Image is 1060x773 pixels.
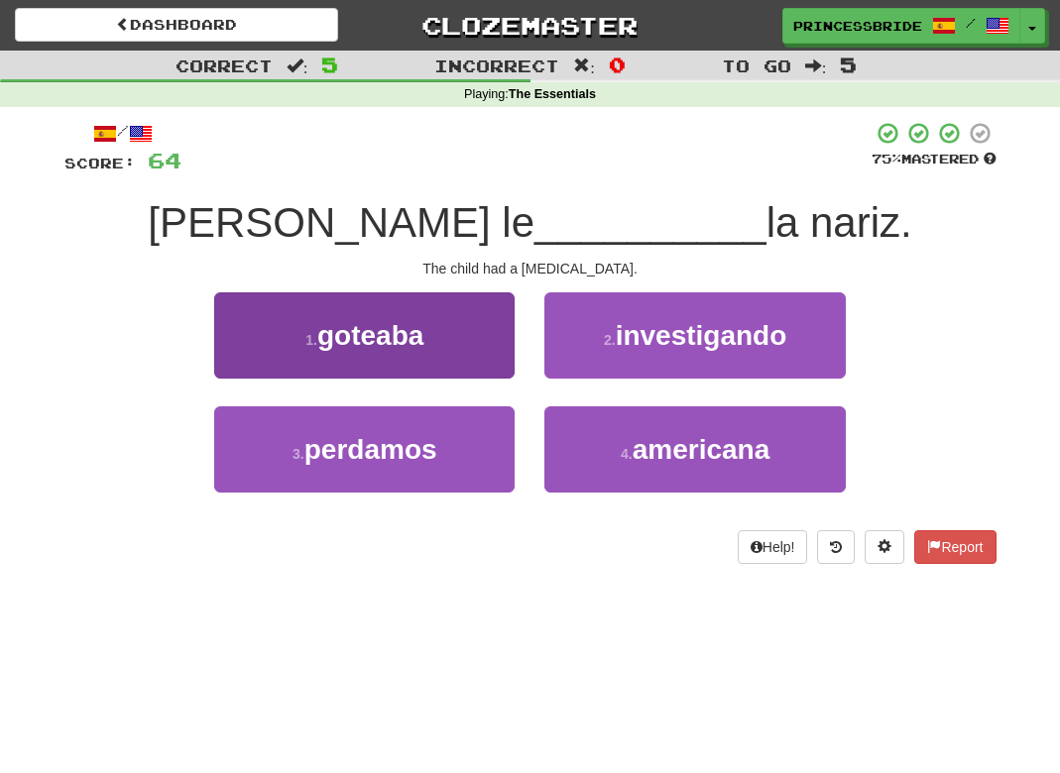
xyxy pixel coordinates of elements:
span: : [573,57,595,74]
small: 2 . [604,332,616,348]
span: Score: [64,155,136,171]
span: 0 [609,53,626,76]
button: 1.goteaba [214,292,515,379]
span: perdamos [304,434,437,465]
a: Clozemaster [368,8,691,43]
span: To go [722,55,791,75]
span: : [805,57,827,74]
div: / [64,121,181,146]
span: [PERSON_NAME] le [148,199,534,246]
button: Round history (alt+y) [817,530,855,564]
small: 4 . [621,446,633,462]
span: investigando [616,320,787,351]
a: Dashboard [15,8,338,42]
button: 4.americana [544,406,845,493]
span: princessbride [793,17,922,35]
small: 3 . [293,446,304,462]
span: americana [633,434,770,465]
span: : [287,57,308,74]
button: 2.investigando [544,292,845,379]
small: 1 . [305,332,317,348]
strong: The Essentials [509,87,596,101]
button: Report [914,530,996,564]
div: The child had a [MEDICAL_DATA]. [64,259,997,278]
button: 3.perdamos [214,406,515,493]
span: 5 [321,53,338,76]
span: Correct [176,55,273,75]
span: goteaba [317,320,423,351]
span: / [966,16,976,30]
span: 64 [148,148,181,172]
a: princessbride / [782,8,1020,44]
span: 75 % [872,151,901,166]
span: 5 [840,53,857,76]
div: Mastered [872,151,997,168]
span: Incorrect [434,55,559,75]
button: Help! [738,530,808,564]
span: __________ [534,199,766,246]
span: la nariz. [766,199,912,246]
